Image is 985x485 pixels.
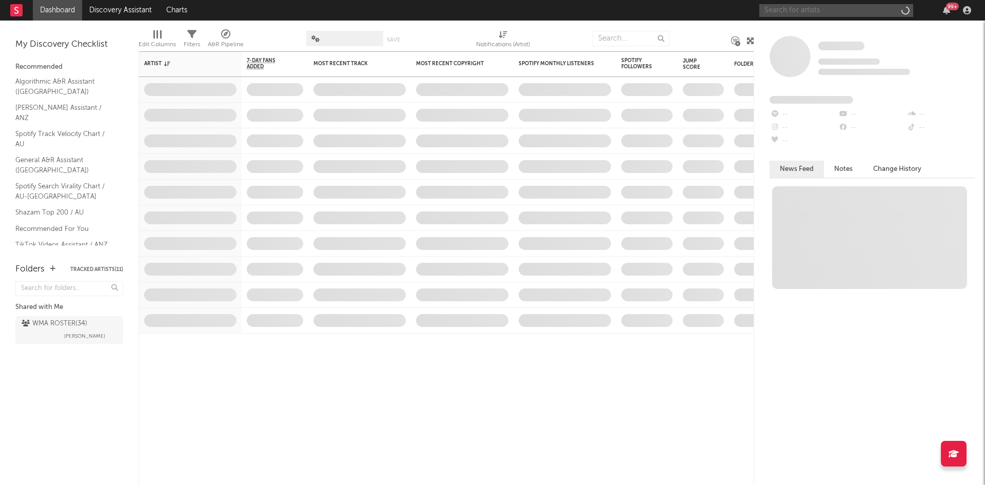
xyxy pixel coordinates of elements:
[770,161,824,178] button: News Feed
[838,121,906,134] div: --
[15,316,123,344] a: WMA ROSTER(34)[PERSON_NAME]
[15,102,113,123] a: [PERSON_NAME] Assistant / ANZ
[683,58,708,70] div: Jump Score
[15,281,123,296] input: Search for folders...
[15,223,113,235] a: Recommended For You
[824,161,863,178] button: Notes
[946,3,959,10] div: 99 +
[64,330,105,342] span: [PERSON_NAME]
[208,26,244,55] div: A&R Pipeline
[770,134,838,148] div: --
[907,121,975,134] div: --
[818,59,880,65] span: Tracking Since: [DATE]
[770,96,853,104] span: Fans Added by Platform
[22,318,87,330] div: WMA ROSTER ( 34 )
[15,263,45,276] div: Folders
[15,181,113,202] a: Spotify Search Virality Chart / AU-[GEOGRAPHIC_DATA]
[838,108,906,121] div: --
[208,38,244,51] div: A&R Pipeline
[15,207,113,218] a: Shazam Top 200 / AU
[144,61,221,67] div: Artist
[184,26,200,55] div: Filters
[15,38,123,51] div: My Discovery Checklist
[387,37,400,43] button: Save
[519,61,596,67] div: Spotify Monthly Listeners
[818,42,864,50] span: Some Artist
[313,61,390,67] div: Most Recent Track
[770,121,838,134] div: --
[759,4,913,17] input: Search for artists
[476,38,530,51] div: Notifications (Artist)
[139,38,176,51] div: Edit Columns
[476,26,530,55] div: Notifications (Artist)
[15,154,113,176] a: General A&R Assistant ([GEOGRAPHIC_DATA])
[15,301,123,314] div: Shared with Me
[15,239,113,250] a: TikTok Videos Assistant / ANZ
[184,38,200,51] div: Filters
[15,61,123,73] div: Recommended
[907,108,975,121] div: --
[943,6,950,14] button: 99+
[818,69,910,75] span: 0 fans last week
[15,76,113,97] a: Algorithmic A&R Assistant ([GEOGRAPHIC_DATA])
[770,108,838,121] div: --
[593,31,669,46] input: Search...
[734,61,811,67] div: Folders
[863,161,932,178] button: Change History
[15,128,113,149] a: Spotify Track Velocity Chart / AU
[139,26,176,55] div: Edit Columns
[70,267,123,272] button: Tracked Artists(11)
[416,61,493,67] div: Most Recent Copyright
[247,57,288,70] span: 7-Day Fans Added
[621,57,657,70] div: Spotify Followers
[818,41,864,51] a: Some Artist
